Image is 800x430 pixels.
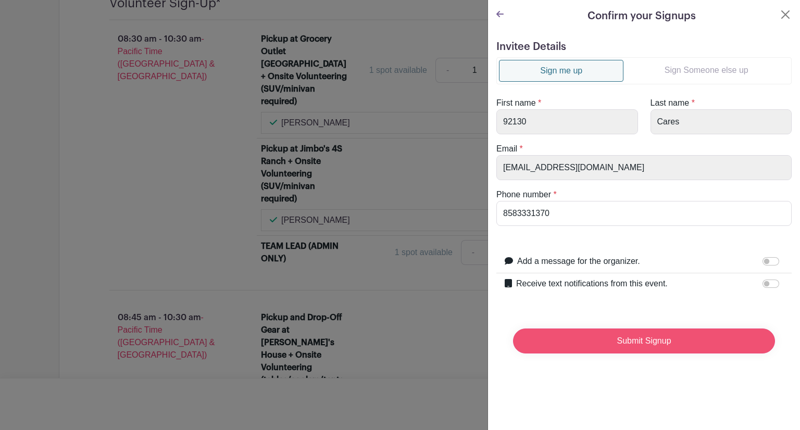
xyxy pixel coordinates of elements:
[651,97,690,109] label: Last name
[517,255,640,268] label: Add a message for the organizer.
[516,277,668,290] label: Receive text notifications from this event.
[496,41,792,53] h5: Invitee Details
[779,8,792,21] button: Close
[499,60,623,82] a: Sign me up
[496,188,551,201] label: Phone number
[623,60,789,81] a: Sign Someone else up
[496,143,517,155] label: Email
[587,8,696,24] h5: Confirm your Signups
[496,97,536,109] label: First name
[513,328,775,353] input: Submit Signup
